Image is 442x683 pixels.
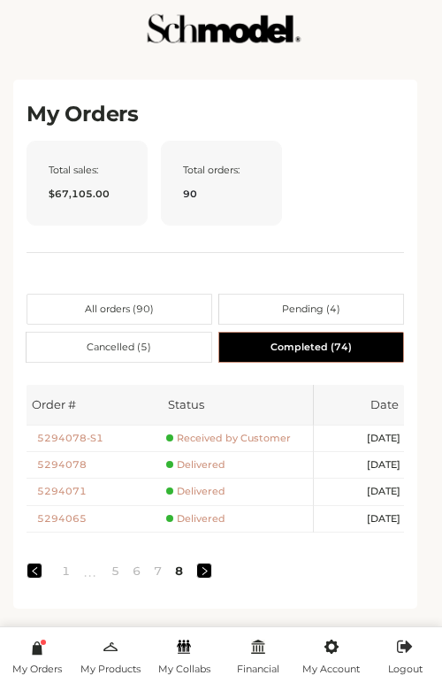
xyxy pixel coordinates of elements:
a: 8 [168,563,189,579]
td: [DATE] [314,452,404,479]
a: 6 [126,563,147,579]
span: $67,105.00 [49,184,126,203]
li: Previous 5 Pages [76,560,104,581]
a: 7 [147,563,168,579]
span: left [30,566,40,576]
span: Delivered [166,458,225,472]
th: Status [163,385,314,426]
span: Total orders: [183,163,260,177]
a: 5 [104,563,126,579]
th: Date [314,385,404,426]
a: Schmodel Admin 964 [135,13,308,58]
li: Next Page [196,560,217,581]
td: [DATE] [314,479,404,505]
div: 5294078-S1 [30,431,159,446]
div: 5294071 [30,484,159,499]
li: Previous Page [27,560,48,581]
th: Order # [27,385,163,426]
div: 5294078 [30,457,159,472]
a: 1 [55,563,76,579]
img: Schmodel Admin 964 [139,8,308,58]
span: Received by Customer [166,432,291,445]
span: ••• [76,564,104,586]
div: 5294065 [30,511,159,526]
span: Pending ( 4 ) [282,295,340,324]
td: [DATE] [314,426,404,452]
span: Completed ( 74 ) [271,333,352,362]
span: Delivered [166,512,225,526]
span: Delivered [166,485,225,498]
h2: My Orders [27,102,404,127]
td: [DATE] [314,506,404,533]
span: Cancelled ( 5 ) [87,333,151,362]
span: Total sales: [49,163,126,177]
span: 90 [183,184,260,203]
span: All orders ( 90 ) [85,295,154,324]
